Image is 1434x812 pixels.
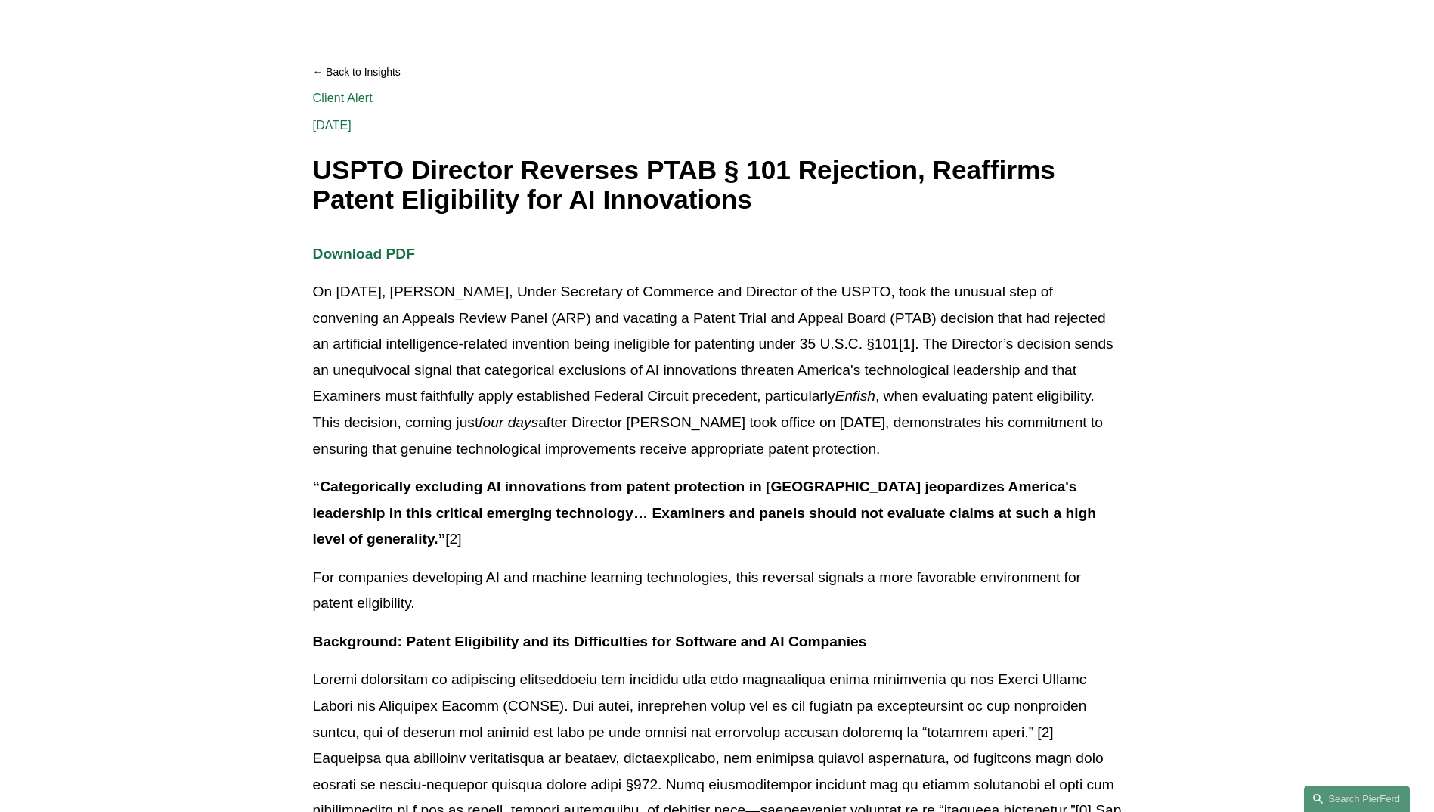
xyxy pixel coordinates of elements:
a: Search this site [1304,786,1410,812]
p: For companies developing AI and machine learning technologies, this reversal signals a more favor... [313,565,1122,617]
em: four days [479,414,538,430]
p: On [DATE], [PERSON_NAME], Under Secretary of Commerce and Director of the USPTO, took the unusual... [313,279,1122,462]
a: Client Alert [313,91,373,104]
span: [DATE] [313,119,352,132]
strong: “Categorically excluding AI innovations from patent protection in [GEOGRAPHIC_DATA] jeopardizes A... [313,479,1101,547]
a: Back to Insights [313,59,1122,85]
em: Enfish [835,388,875,404]
p: [2] [313,474,1122,553]
a: Download PDF [313,246,415,262]
strong: Background: Patent Eligibility and its Difficulties for Software and AI Companies [313,634,867,649]
h1: USPTO Director Reverses PTAB § 101 Rejection, Reaffirms Patent Eligibility for AI Innovations [313,156,1122,214]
